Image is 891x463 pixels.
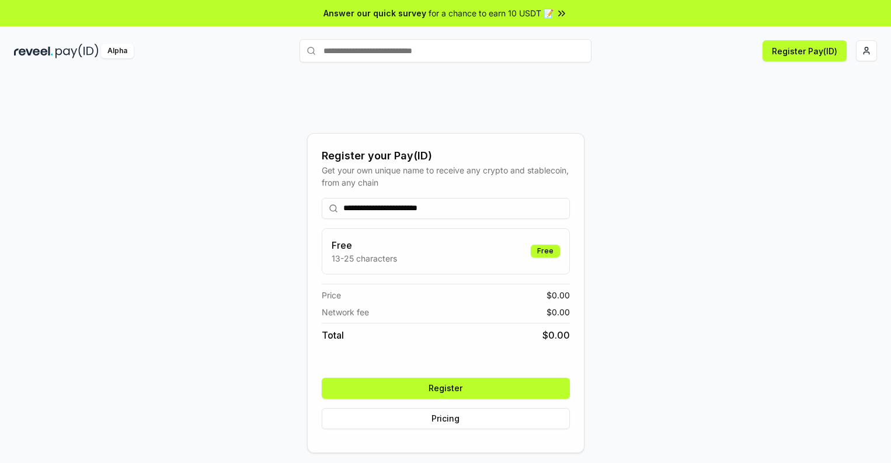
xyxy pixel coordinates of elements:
[332,252,397,264] p: 13-25 characters
[531,245,560,257] div: Free
[55,44,99,58] img: pay_id
[323,7,426,19] span: Answer our quick survey
[322,306,369,318] span: Network fee
[542,328,570,342] span: $ 0.00
[547,306,570,318] span: $ 0.00
[332,238,397,252] h3: Free
[547,289,570,301] span: $ 0.00
[429,7,554,19] span: for a chance to earn 10 USDT 📝
[322,289,341,301] span: Price
[14,44,53,58] img: reveel_dark
[101,44,134,58] div: Alpha
[322,408,570,429] button: Pricing
[322,148,570,164] div: Register your Pay(ID)
[322,164,570,189] div: Get your own unique name to receive any crypto and stablecoin, from any chain
[322,328,344,342] span: Total
[322,378,570,399] button: Register
[763,40,847,61] button: Register Pay(ID)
